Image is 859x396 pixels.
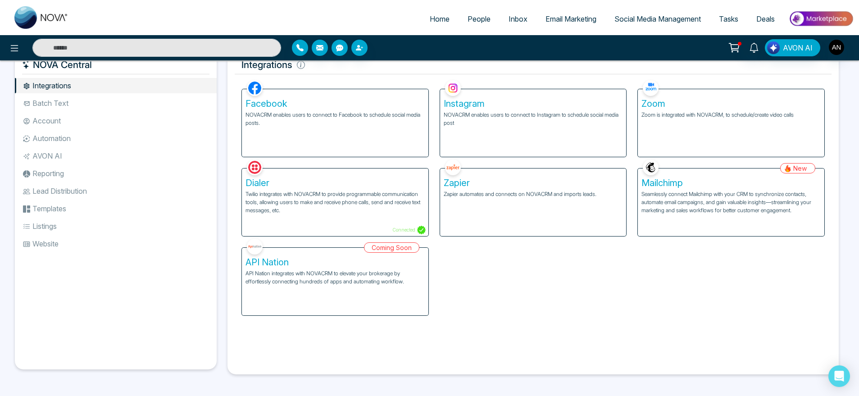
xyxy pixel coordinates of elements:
p: Zapier automates and connects on NOVACRM and imports leads. [444,190,623,198]
li: Templates [15,201,217,216]
img: Zoom [643,80,659,96]
h5: Zoom [641,98,821,109]
li: Account [15,113,217,128]
span: Tasks [719,14,738,23]
h5: Dialer [245,178,425,188]
img: Dialer [247,159,263,175]
img: Instagram [445,80,461,96]
li: Integrations [15,78,217,93]
li: Batch Text [15,96,217,111]
h5: Zapier [444,178,623,188]
li: Listings [15,218,217,234]
p: Seamlessly connect Mailchimp with your CRM to synchronize contacts, automate email campaigns, and... [641,190,821,214]
a: Tasks [710,10,747,27]
span: Social Media Management [614,14,701,23]
a: Deals [747,10,784,27]
li: Reporting [15,166,217,181]
span: Deals [756,14,775,23]
li: Automation [15,131,217,146]
a: Social Media Management [605,10,710,27]
a: Home [421,10,459,27]
h5: NOVA Central [22,55,209,74]
span: Home [430,14,450,23]
img: Facebook [247,80,263,96]
li: Website [15,236,217,251]
h5: Mailchimp [641,178,821,188]
img: Zapier [445,159,461,175]
p: NOVACRM enables users to connect to Instagram to schedule social media post [444,111,623,127]
span: Inbox [509,14,527,23]
img: new-tag [784,165,791,172]
p: Twilio integrates with NOVACRM to provide programmable communication tools, allowing users to mak... [245,190,425,214]
img: User Avatar [829,40,844,55]
button: AVON AI [765,39,820,56]
span: AVON AI [783,42,813,53]
li: Lead Distribution [15,183,217,199]
h5: Instagram [444,98,623,109]
img: Nova CRM Logo [14,6,68,29]
img: Mailchimp [643,159,659,175]
a: Email Marketing [536,10,605,27]
img: Connected [417,226,426,234]
p: NOVACRM enables users to connect to Facebook to schedule social media posts. [245,111,425,127]
p: Connected [392,226,426,234]
div: New [780,163,815,173]
li: AVON AI [15,148,217,164]
a: People [459,10,500,27]
div: Open Intercom Messenger [828,365,850,387]
img: Market-place.gif [788,9,854,29]
p: Zoom is integrated with NOVACRM, to schedule/create video calls [641,111,821,119]
h5: Integrations [235,55,832,74]
img: Lead Flow [767,41,780,54]
span: Email Marketing [545,14,596,23]
h5: Facebook [245,98,425,109]
a: Inbox [500,10,536,27]
span: People [468,14,491,23]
